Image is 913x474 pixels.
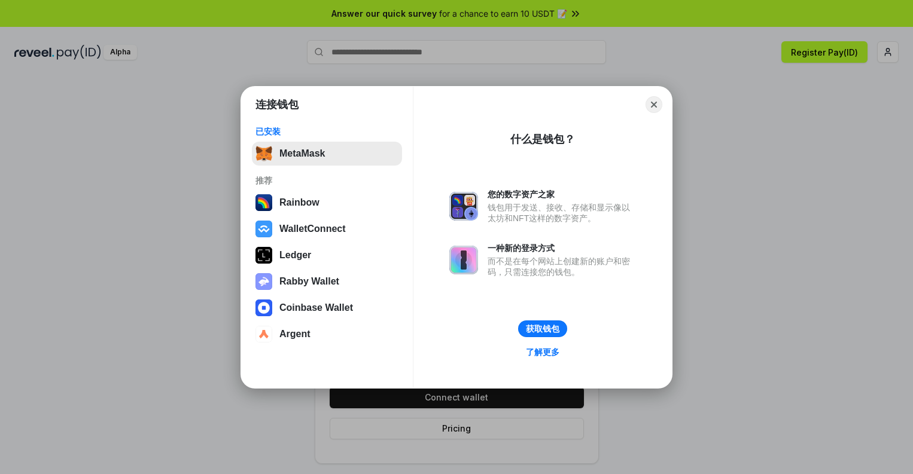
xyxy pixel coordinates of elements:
div: Argent [279,329,311,340]
button: 获取钱包 [518,320,567,337]
div: 已安装 [255,126,398,137]
div: WalletConnect [279,224,346,234]
h1: 连接钱包 [255,97,299,112]
button: WalletConnect [252,217,402,241]
img: svg+xml,%3Csvg%20width%3D%22120%22%20height%3D%22120%22%20viewBox%3D%220%200%20120%20120%22%20fil... [255,194,272,211]
img: svg+xml,%3Csvg%20xmlns%3D%22http%3A%2F%2Fwww.w3.org%2F2000%2Fsvg%22%20fill%3D%22none%22%20viewBox... [449,192,478,221]
img: svg+xml,%3Csvg%20xmlns%3D%22http%3A%2F%2Fwww.w3.org%2F2000%2Fsvg%22%20fill%3D%22none%22%20viewBox... [255,273,272,290]
div: 您的数字资产之家 [488,189,636,200]
img: svg+xml,%3Csvg%20xmlns%3D%22http%3A%2F%2Fwww.w3.org%2F2000%2Fsvg%22%20fill%3D%22none%22%20viewBox... [449,246,478,274]
button: Close [646,96,662,113]
div: 钱包用于发送、接收、存储和显示像以太坊和NFT这样的数字资产。 [488,202,636,224]
div: 推荐 [255,175,398,186]
button: MetaMask [252,142,402,166]
div: 获取钱包 [526,323,559,334]
img: svg+xml,%3Csvg%20width%3D%2228%22%20height%3D%2228%22%20viewBox%3D%220%200%2028%2028%22%20fill%3D... [255,299,272,316]
div: 一种新的登录方式 [488,243,636,253]
div: Coinbase Wallet [279,302,353,313]
div: Ledger [279,250,311,261]
button: Coinbase Wallet [252,296,402,320]
a: 了解更多 [519,344,567,360]
div: 了解更多 [526,347,559,357]
div: Rainbow [279,197,319,208]
div: Rabby Wallet [279,276,339,287]
div: MetaMask [279,148,325,159]
img: svg+xml,%3Csvg%20width%3D%2228%22%20height%3D%2228%22%20viewBox%3D%220%200%2028%2028%22%20fill%3D... [255,221,272,237]
button: Rainbow [252,191,402,215]
button: Rabby Wallet [252,270,402,293]
button: Ledger [252,243,402,267]
img: svg+xml,%3Csvg%20fill%3D%22none%22%20height%3D%2233%22%20viewBox%3D%220%200%2035%2033%22%20width%... [255,145,272,162]
img: svg+xml,%3Csvg%20xmlns%3D%22http%3A%2F%2Fwww.w3.org%2F2000%2Fsvg%22%20width%3D%2228%22%20height%3... [255,247,272,264]
div: 什么是钱包？ [510,132,575,146]
img: svg+xml,%3Csvg%20width%3D%2228%22%20height%3D%2228%22%20viewBox%3D%220%200%2028%2028%22%20fill%3D... [255,326,272,342]
button: Argent [252,322,402,346]
div: 而不是在每个网站上创建新的账户和密码，只需连接您的钱包。 [488,256,636,277]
